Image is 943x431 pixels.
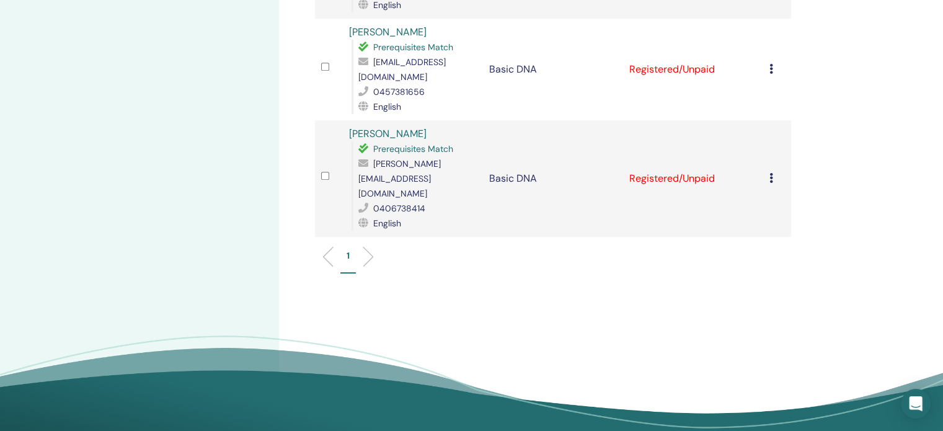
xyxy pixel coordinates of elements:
td: Basic DNA [483,19,623,120]
a: [PERSON_NAME] [349,25,427,38]
span: 0457381656 [373,86,425,97]
a: [PERSON_NAME] [349,127,427,140]
p: 1 [347,249,350,262]
span: Prerequisites Match [373,42,453,53]
span: 0406738414 [373,203,425,214]
span: English [373,218,401,229]
span: [PERSON_NAME][EMAIL_ADDRESS][DOMAIN_NAME] [358,158,441,199]
div: Open Intercom Messenger [901,389,931,419]
span: Prerequisites Match [373,143,453,154]
td: Basic DNA [483,120,623,237]
span: English [373,101,401,112]
span: [EMAIL_ADDRESS][DOMAIN_NAME] [358,56,446,82]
